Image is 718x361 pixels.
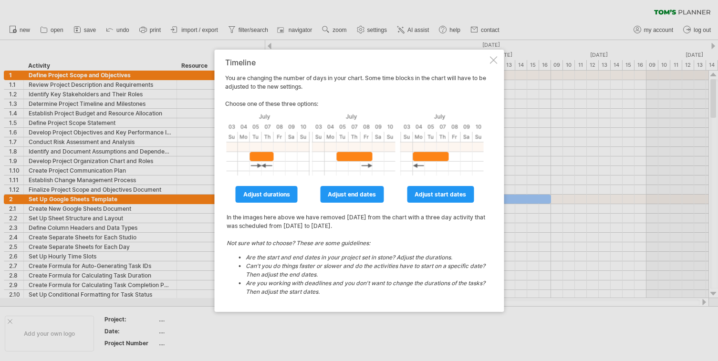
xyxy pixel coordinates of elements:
a: adjust durations [236,186,298,203]
span: adjust durations [243,191,290,198]
span: adjust start dates [415,191,466,198]
li: Are the start and end dates in your project set in stone? Adjust the durations. [246,253,486,262]
a: adjust end dates [320,186,384,203]
td: In the images here above we have removed [DATE] from the chart with a three day activity that was... [226,204,487,302]
div: You are changing the number of days in your chart. Some time blocks in the chart will have to be ... [225,58,488,303]
li: Are you working with deadlines and you don't want to change the durations of the tasks? Then adju... [246,279,486,296]
i: Not sure what to choose? These are some guidelines: [227,239,486,296]
span: adjust end dates [328,191,376,198]
div: Timeline [225,58,488,67]
a: adjust start dates [407,186,474,203]
li: Can't you do things faster or slower and do the activities have to start on a specific date? Then... [246,262,486,279]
